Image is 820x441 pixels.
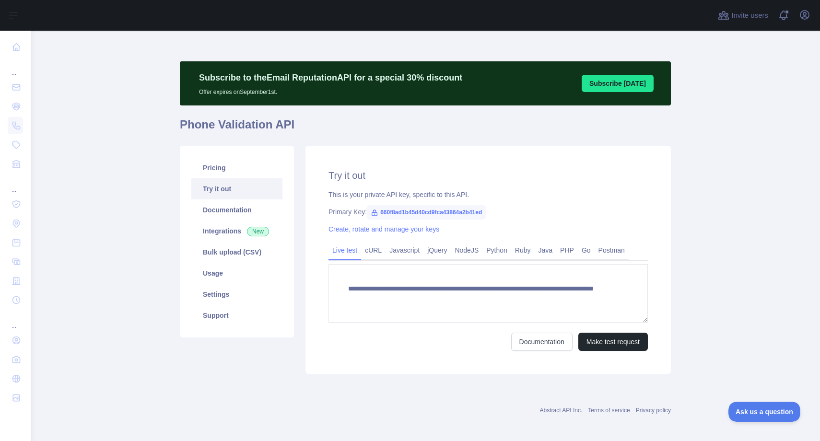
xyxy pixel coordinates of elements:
button: Make test request [578,333,648,351]
a: Live test [328,243,361,258]
a: Javascript [386,243,423,258]
a: PHP [556,243,578,258]
div: Primary Key: [328,207,648,217]
a: Postman [595,243,629,258]
a: Bulk upload (CSV) [191,242,282,263]
button: Invite users [716,8,770,23]
a: Ruby [511,243,535,258]
a: Pricing [191,157,282,178]
a: Java [535,243,557,258]
a: Python [482,243,511,258]
a: Documentation [511,333,573,351]
h1: Phone Validation API [180,117,671,140]
a: Terms of service [588,407,630,414]
a: Go [578,243,595,258]
a: Abstract API Inc. [540,407,583,414]
a: cURL [361,243,386,258]
h2: Try it out [328,169,648,182]
a: Privacy policy [636,407,671,414]
a: Try it out [191,178,282,199]
span: Invite users [731,10,768,21]
a: Usage [191,263,282,284]
div: ... [8,58,23,77]
div: This is your private API key, specific to this API. [328,190,648,199]
a: Create, rotate and manage your keys [328,225,439,233]
p: Subscribe to the Email Reputation API for a special 30 % discount [199,71,462,84]
a: NodeJS [451,243,482,258]
div: ... [8,174,23,194]
p: Offer expires on September 1st. [199,84,462,96]
a: Documentation [191,199,282,220]
div: ... [8,311,23,330]
a: Settings [191,284,282,305]
a: jQuery [423,243,451,258]
a: Support [191,305,282,326]
a: Integrations New [191,220,282,242]
button: Subscribe [DATE] [582,75,654,92]
span: New [247,227,269,236]
iframe: Toggle Customer Support [728,402,801,422]
span: 660f8ad1b45d40cd9fca43864a2b41ed [367,205,486,220]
